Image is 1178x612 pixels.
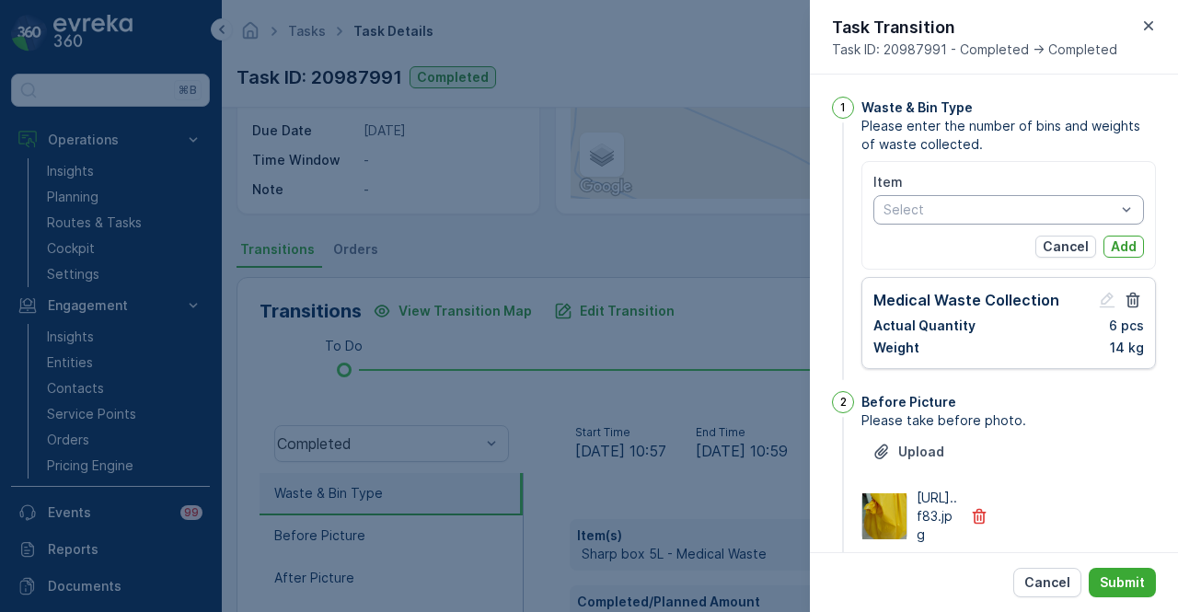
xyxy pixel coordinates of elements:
p: Task Transition [832,15,1117,40]
div: 2 [832,391,854,413]
button: Cancel [1035,236,1096,258]
div: 1 [832,97,854,119]
p: 14 kg [1110,339,1144,357]
p: Submit [1100,573,1145,592]
button: Add [1103,236,1144,258]
p: [URL]..f83.jpg [917,489,959,544]
p: Waste & Bin Type [861,98,973,117]
span: Please enter the number of bins and weights of waste collected. [861,117,1156,154]
button: Submit [1089,568,1156,597]
p: Cancel [1043,237,1089,256]
p: Add [1111,237,1137,256]
p: Select [883,201,1115,219]
p: Actual Quantity [873,317,976,335]
p: Medical Waste Collection [873,289,1059,311]
button: Upload File [861,437,955,467]
label: Item [873,174,903,190]
span: Task ID: 20987991 - Completed -> Completed [832,40,1117,59]
p: Weight [873,339,919,357]
p: 6 pcs [1109,317,1144,335]
span: Please take before photo. [861,411,1156,430]
p: Upload [898,443,944,461]
img: Media Preview [862,493,907,539]
p: Cancel [1024,573,1070,592]
button: Cancel [1013,568,1081,597]
p: Before Picture [861,393,956,411]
